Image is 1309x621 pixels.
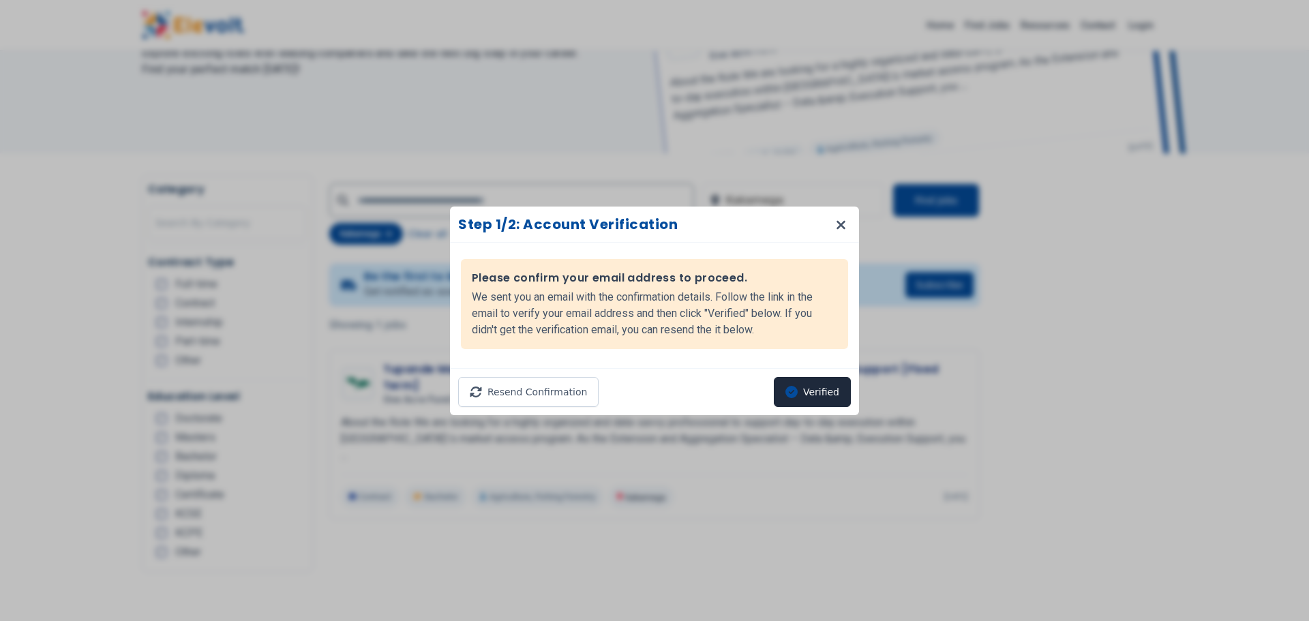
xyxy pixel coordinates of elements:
h2: Step 1/2: Account Verification [458,215,678,234]
p: We sent you an email with the confirmation details. Follow the link in the email to verify your e... [472,289,837,338]
button: Verified [774,377,851,407]
iframe: Chat Widget [1241,556,1309,621]
button: Resend Confirmation [458,377,599,407]
h3: Please confirm your email address to proceed. [472,270,837,286]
